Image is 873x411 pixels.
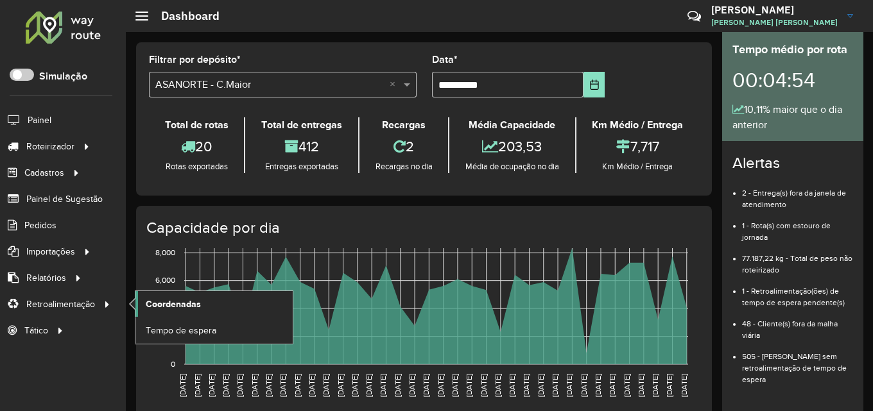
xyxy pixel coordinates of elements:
[637,374,645,397] text: [DATE]
[453,117,571,133] div: Média Capacidade
[565,374,573,397] text: [DATE]
[135,317,293,343] a: Tempo de espera
[26,245,75,258] span: Importações
[149,52,241,67] label: Filtrar por depósito
[248,117,354,133] div: Total de entregas
[178,374,187,397] text: [DATE]
[148,9,220,23] h2: Dashboard
[279,374,287,397] text: [DATE]
[594,374,602,397] text: [DATE]
[422,374,430,397] text: [DATE]
[236,374,244,397] text: [DATE]
[363,160,445,173] div: Recargas no dia
[453,160,571,173] div: Média de ocupação no dia
[363,117,445,133] div: Recargas
[250,374,259,397] text: [DATE]
[26,192,103,206] span: Painel de Sugestão
[522,374,530,397] text: [DATE]
[24,324,48,337] span: Tático
[711,17,838,28] span: [PERSON_NAME] [PERSON_NAME]
[537,374,545,397] text: [DATE]
[580,133,696,160] div: 7,717
[307,374,316,397] text: [DATE]
[583,72,605,97] button: Choose Date
[680,374,688,397] text: [DATE]
[146,298,201,311] span: Coordenadas
[580,117,696,133] div: Km Médio / Entrega
[39,69,87,84] label: Simulação
[350,374,359,397] text: [DATE]
[742,341,853,385] li: 505 - [PERSON_NAME] sem retroalimentação de tempo de espera
[146,219,699,237] h4: Capacidade por dia
[293,374,302,397] text: [DATE]
[651,374,659,397] text: [DATE]
[742,308,853,341] li: 48 - Cliente(s) fora da malha viária
[152,117,241,133] div: Total de rotas
[28,113,51,127] span: Painel
[26,271,66,285] span: Relatórios
[453,133,571,160] div: 203,53
[480,374,488,397] text: [DATE]
[580,374,588,397] text: [DATE]
[207,374,216,397] text: [DATE]
[322,374,330,397] text: [DATE]
[732,102,853,133] div: 10,11% maior que o dia anterior
[437,374,445,397] text: [DATE]
[363,133,445,160] div: 2
[732,154,853,172] h4: Alertas
[365,374,373,397] text: [DATE]
[390,77,401,92] span: Clear all
[24,219,56,232] span: Pedidos
[451,374,459,397] text: [DATE]
[665,374,673,397] text: [DATE]
[26,298,95,311] span: Retroalimentação
[336,374,345,397] text: [DATE]
[393,374,402,397] text: [DATE]
[742,276,853,308] li: 1 - Retroalimentação(ões) de tempo de espera pendente(s)
[248,160,354,173] div: Entregas exportadas
[742,210,853,243] li: 1 - Rota(s) com estouro de jornada
[494,374,502,397] text: [DATE]
[26,140,74,153] span: Roteirizador
[221,374,230,397] text: [DATE]
[711,4,838,16] h3: [PERSON_NAME]
[264,374,273,397] text: [DATE]
[508,374,516,397] text: [DATE]
[152,133,241,160] div: 20
[732,58,853,102] div: 00:04:54
[408,374,416,397] text: [DATE]
[742,243,853,276] li: 77.187,22 kg - Total de peso não roteirizado
[580,160,696,173] div: Km Médio / Entrega
[152,160,241,173] div: Rotas exportadas
[248,133,354,160] div: 412
[732,41,853,58] div: Tempo médio por rota
[146,324,216,337] span: Tempo de espera
[742,178,853,210] li: 2 - Entrega(s) fora da janela de atendimento
[155,276,175,285] text: 6,000
[24,166,64,180] span: Cadastros
[155,248,175,256] text: 8,000
[171,360,175,368] text: 0
[680,3,708,30] a: Contato Rápido
[379,374,387,397] text: [DATE]
[432,52,458,67] label: Data
[608,374,616,397] text: [DATE]
[193,374,202,397] text: [DATE]
[551,374,559,397] text: [DATE]
[465,374,473,397] text: [DATE]
[135,291,293,317] a: Coordenadas
[623,374,631,397] text: [DATE]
